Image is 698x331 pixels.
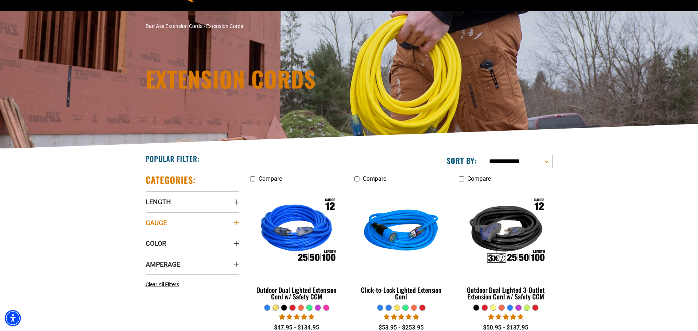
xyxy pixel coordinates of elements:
summary: Color [146,233,239,253]
a: Clear All Filters [146,281,182,288]
span: Compare [467,175,491,182]
summary: Amperage [146,254,239,274]
a: Outdoor Dual Lighted Extension Cord w/ Safety CGM Outdoor Dual Lighted Extension Cord w/ Safety CGM [250,186,344,304]
img: blue [355,190,447,274]
div: Outdoor Dual Lighted Extension Cord w/ Safety CGM [250,287,344,300]
img: Outdoor Dual Lighted Extension Cord w/ Safety CGM [251,190,343,274]
h1: Extension Cords [146,68,413,90]
nav: breadcrumbs [146,22,413,30]
span: Compare [259,175,282,182]
div: Accessibility Menu [5,310,21,326]
h2: Popular Filter: [146,154,200,163]
span: Compare [363,175,386,182]
span: 4.87 stars [384,313,419,320]
div: Outdoor Dual Lighted 3-Outlet Extension Cord w/ Safety CGM [459,287,552,300]
summary: Length [146,191,239,212]
h2: Categories: [146,174,196,186]
label: Sort by: [447,156,477,165]
span: Amperage [146,260,180,269]
div: Click-to-Lock Lighted Extension Cord [354,287,448,300]
span: 4.80 stars [488,313,523,320]
span: Clear All Filters [146,281,179,287]
img: Outdoor Dual Lighted 3-Outlet Extension Cord w/ Safety CGM [460,190,552,274]
span: Length [146,198,171,206]
a: Bad Ass Extension Cords [146,23,202,29]
span: › [204,23,205,29]
span: Color [146,239,166,248]
a: Outdoor Dual Lighted 3-Outlet Extension Cord w/ Safety CGM Outdoor Dual Lighted 3-Outlet Extensio... [459,186,552,304]
span: 4.81 stars [279,313,314,320]
span: Gauge [146,219,167,227]
span: Extension Cords [206,23,243,29]
a: blue Click-to-Lock Lighted Extension Cord [354,186,448,304]
summary: Gauge [146,212,239,233]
